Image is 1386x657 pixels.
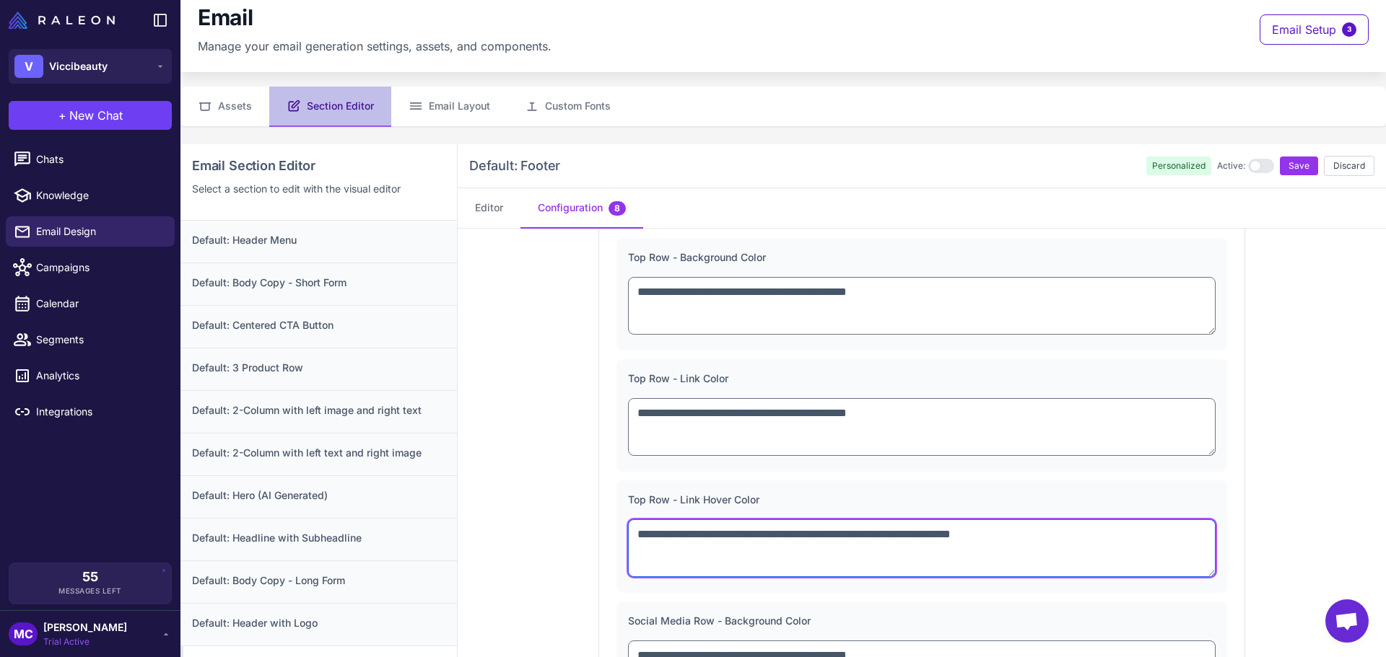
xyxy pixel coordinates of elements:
[391,87,507,127] button: Email Layout
[1324,156,1374,176] button: Discard
[192,445,445,461] h3: Default: 2-Column with left text and right image
[6,144,175,175] a: Chats
[192,615,445,631] h3: Default: Header with Logo
[36,260,163,275] span: Campaigns
[6,216,175,247] a: Email Design
[58,107,66,124] span: +
[1342,22,1356,37] span: 3
[1325,599,1369,643] div: Open chat
[628,613,1216,629] div: Social Media Row - Background Color
[192,402,445,418] h3: Default: 2-Column with left image and right text
[82,570,98,583] span: 55
[36,332,163,348] span: Segments
[9,622,38,645] div: MC
[36,188,163,203] span: Knowledge
[458,188,520,229] button: Editor
[9,12,115,29] img: Raleon Logo
[192,317,445,333] h3: Default: Centered CTA Button
[36,368,163,384] span: Analytics
[36,224,163,239] span: Email Design
[36,404,163,420] span: Integrations
[14,55,43,78] div: V
[198,4,253,32] h1: Email
[6,397,175,427] a: Integrations
[609,201,626,216] span: 8
[192,181,445,197] p: Select a section to edit with the visual editor
[43,635,127,648] span: Trial Active
[628,250,1216,265] div: Top Row - Background Color
[192,360,445,376] h3: Default: 3 Product Row
[49,58,108,74] span: Viccibeauty
[192,232,445,248] h3: Default: Header Menu
[6,252,175,283] a: Campaigns
[1217,159,1245,172] span: Active:
[198,38,552,55] p: Manage your email generation settings, assets, and components.
[9,49,172,84] button: VViccibeauty
[1289,159,1309,172] span: Save
[6,288,175,319] a: Calendar
[43,619,127,635] span: [PERSON_NAME]
[6,325,175,355] a: Segments
[520,188,643,229] button: Configuration8
[9,12,121,29] a: Raleon Logo
[192,275,445,291] h3: Default: Body Copy - Short Form
[192,573,445,588] h3: Default: Body Copy - Long Form
[6,180,175,211] a: Knowledge
[192,530,445,546] h3: Default: Headline with Subheadline
[36,151,163,167] span: Chats
[6,361,175,391] a: Analytics
[1260,14,1369,45] button: Email Setup3
[1280,156,1318,175] button: Save
[1146,156,1211,175] span: Personalized
[628,371,1216,387] div: Top Row - Link Color
[269,87,391,127] button: Section Editor
[1272,21,1336,38] span: Email Setup
[69,107,123,124] span: New Chat
[192,156,445,175] h2: Email Section Editor
[628,492,1216,508] div: Top Row - Link Hover Color
[192,488,445,503] h3: Default: Hero (AI Generated)
[9,101,172,130] button: +New Chat
[36,296,163,312] span: Calendar
[180,87,269,127] button: Assets
[469,156,560,175] h3: Default: Footer
[507,87,628,127] button: Custom Fonts
[58,586,122,596] span: Messages Left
